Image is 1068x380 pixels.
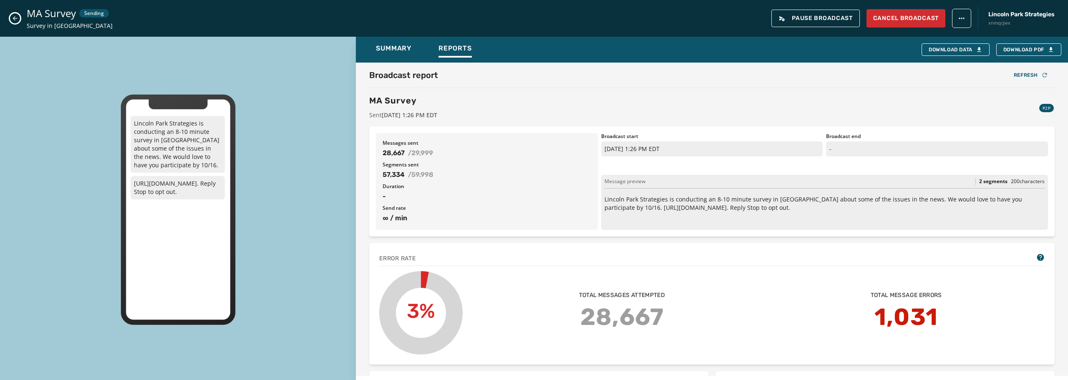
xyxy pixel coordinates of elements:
[979,178,1008,185] span: 2 segments
[778,15,853,22] span: Pause Broadcast
[383,213,591,223] span: ∞ / min
[988,10,1055,19] span: Lincoln Park Strategies
[579,291,665,299] span: Total messages attempted
[1003,46,1054,53] span: Download PDF
[601,141,823,156] p: [DATE] 1:26 PM EDT
[369,69,438,81] h2: Broadcast report
[131,116,225,173] p: Lincoln Park Strategies is conducting an 8-10 minute survey in [GEOGRAPHIC_DATA] about some of th...
[605,195,1045,212] p: Lincoln Park Strategies is conducting an 8-10 minute survey in [GEOGRAPHIC_DATA] about some of th...
[1039,104,1054,112] div: P2P
[952,9,971,28] button: broadcast action menu
[369,111,437,119] span: Sent
[383,161,591,168] span: Segments sent
[1014,72,1048,78] div: Refresh
[996,43,1061,56] button: Download PDF
[383,183,591,190] span: Duration
[383,148,405,158] span: 28,667
[383,191,591,201] span: -
[1007,69,1055,81] button: Refresh
[383,205,591,211] span: Send rate
[131,176,225,199] p: [URL][DOMAIN_NAME]. Reply Stop to opt out.
[408,170,433,180] span: / 59,998
[874,299,938,335] span: 1,031
[826,133,1048,140] span: Broadcast end
[771,10,860,27] button: Pause Broadcast
[383,170,405,180] span: 57,334
[922,43,990,56] button: Download Data
[438,44,472,53] span: Reports
[866,9,945,28] button: Cancel Broadcast
[407,299,435,323] text: 3%
[826,141,1048,156] p: -
[988,20,1055,27] span: xnmqcjwx
[379,254,416,263] span: Error rate
[376,44,412,53] span: Summary
[601,133,823,140] span: Broadcast start
[369,95,437,106] h3: MA Survey
[382,111,437,119] span: [DATE] 1:26 PM EDT
[873,14,939,23] span: Cancel Broadcast
[929,46,982,53] div: Download Data
[408,148,433,158] span: / 29,999
[580,299,664,335] span: 28,667
[369,40,418,59] button: Summary
[383,140,591,146] span: Messages sent
[1011,178,1045,185] span: 200 characters
[871,291,942,299] span: Total message errors
[605,178,645,185] span: Message preview
[432,40,479,59] button: Reports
